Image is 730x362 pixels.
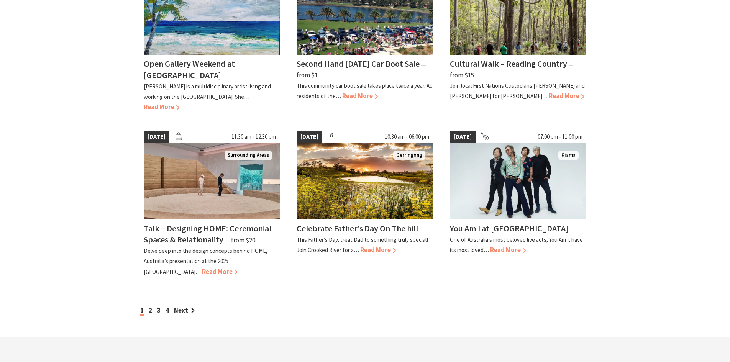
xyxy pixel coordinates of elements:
[202,267,238,276] span: Read More
[450,82,585,100] p: Join local First Nations Custodians [PERSON_NAME] and [PERSON_NAME] for [PERSON_NAME]…
[297,60,426,79] span: ⁠— from $1
[297,58,420,69] h4: Second Hand [DATE] Car Boot Sale
[342,92,378,100] span: Read More
[297,131,322,143] span: [DATE]
[149,306,152,314] a: 2
[144,143,280,219] img: Two visitors stand in the middle ofn a circular stone art installation with sand in the middle
[140,306,144,316] span: 1
[450,131,586,277] a: [DATE] 07:00 pm - 11:00 pm You Am I Kiama You Am I at [GEOGRAPHIC_DATA] One of Australia’s most b...
[381,131,433,143] span: 10:30 am - 06:00 pm
[144,103,179,111] span: Read More
[144,223,271,245] h4: Talk – Designing HOME: Ceremonial Spaces & Relationality
[558,151,579,160] span: Kiama
[450,60,574,79] span: ⁠— from $15
[450,58,567,69] h4: Cultural Walk – Reading Country
[144,131,280,277] a: [DATE] 11:30 am - 12:30 pm Two visitors stand in the middle ofn a circular stone art installation...
[144,58,235,80] h4: Open Gallery Weekend at [GEOGRAPHIC_DATA]
[157,306,161,314] a: 3
[450,223,568,234] h4: You Am I at [GEOGRAPHIC_DATA]
[144,83,271,100] p: [PERSON_NAME] is a multidisciplinary artist living and working on the [GEOGRAPHIC_DATA]. She…
[166,306,169,314] a: 4
[450,143,586,219] img: You Am I
[225,151,272,160] span: Surrounding Areas
[297,236,428,254] p: This Father’s Day, treat Dad to something truly special! Join Crooked River for a…
[360,246,396,254] span: Read More
[490,246,526,254] span: Read More
[225,236,255,244] span: ⁠— from $20
[297,223,418,234] h4: Celebrate Father’s Day On The hill
[549,92,584,100] span: Read More
[297,82,432,100] p: This community car boot sale takes place twice a year. All residents of the…
[144,131,169,143] span: [DATE]
[144,247,267,275] p: Delve deep into the design concepts behind HOME, Australia’s presentation at the 2025 [GEOGRAPHIC...
[297,143,433,219] img: Crooked River Estate
[450,131,476,143] span: [DATE]
[450,236,583,254] p: One of Australia’s most beloved live acts, You Am I, have its most loved…
[534,131,586,143] span: 07:00 pm - 11:00 pm
[297,131,433,277] a: [DATE] 10:30 am - 06:00 pm Crooked River Estate Gerringong Celebrate Father’s Day On The hill Thi...
[228,131,280,143] span: 11:30 am - 12:30 pm
[174,306,195,314] a: Next
[393,151,425,160] span: Gerringong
